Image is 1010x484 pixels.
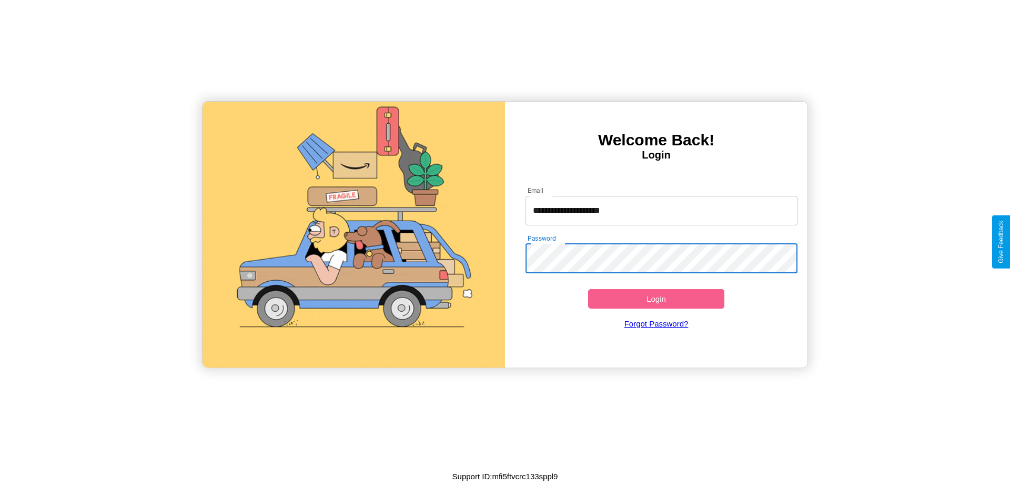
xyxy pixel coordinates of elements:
button: Login [588,289,724,309]
a: Forgot Password? [520,309,793,339]
h4: Login [505,149,807,161]
p: Support ID: mfi5ftvcrc133sppl9 [452,469,558,483]
img: gif [203,102,505,368]
h3: Welcome Back! [505,131,807,149]
label: Email [528,186,544,195]
label: Password [528,234,555,243]
div: Give Feedback [997,221,1005,263]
